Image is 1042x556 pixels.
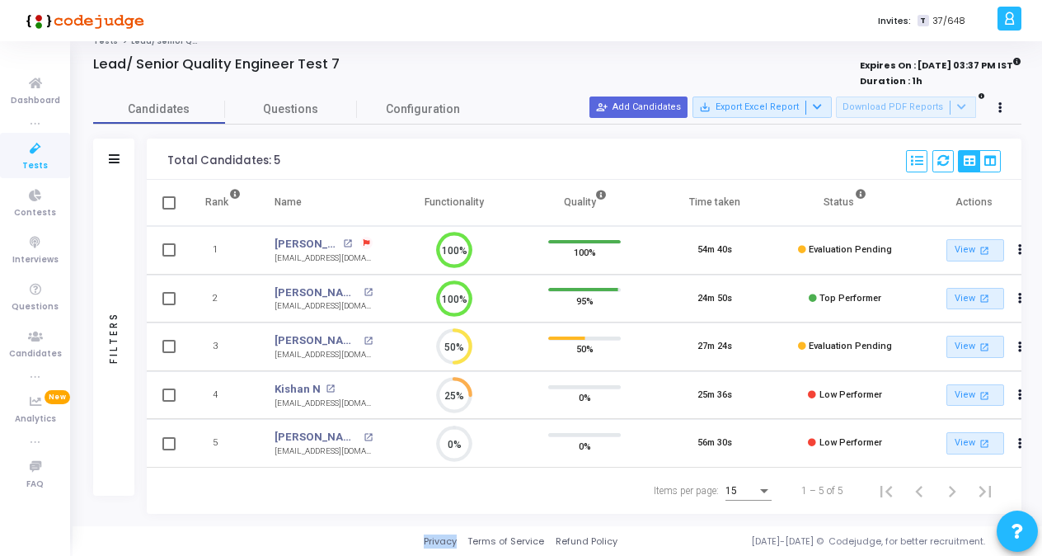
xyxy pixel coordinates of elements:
div: Items per page: [654,483,719,498]
div: [EMAIL_ADDRESS][DOMAIN_NAME] [275,300,373,313]
button: Actions [1009,239,1032,262]
span: 95% [576,292,594,309]
button: Actions [1009,336,1032,359]
mat-select: Items per page: [725,486,772,497]
span: 37/648 [932,14,965,28]
nav: breadcrumb [93,36,1021,47]
span: Questions [225,101,357,118]
div: 56m 30s [697,436,732,450]
span: New [45,390,70,404]
a: View [946,336,1004,358]
span: 15 [725,485,737,497]
span: 0% [579,389,591,406]
span: Dashboard [11,94,60,108]
a: View [946,384,1004,407]
a: [PERSON_NAME] [275,285,359,301]
div: View Options [958,150,1001,172]
button: Actions [1009,432,1032,455]
a: Privacy [424,535,457,549]
a: Terms of Service [467,535,544,549]
div: 54m 40s [697,243,732,257]
span: Contests [14,206,56,220]
div: 25m 36s [697,389,732,403]
td: 1 [188,226,258,275]
span: Analytics [15,412,56,426]
a: [PERSON_NAME] [275,429,359,445]
span: FAQ [26,478,44,492]
a: Tests [93,36,118,46]
span: Tests [22,159,48,173]
a: View [946,239,1004,262]
label: Invites: [878,14,911,28]
div: 24m 50s [697,292,732,306]
strong: Expires On : [DATE] 03:37 PM IST [860,54,1021,73]
span: Low Performer [819,389,882,400]
button: Actions [1009,287,1032,310]
mat-icon: save_alt [699,101,711,113]
button: Export Excel Report [692,97,832,118]
td: 2 [188,275,258,323]
mat-icon: open_in_new [364,433,373,442]
div: Name [275,193,302,211]
mat-icon: open_in_new [364,288,373,297]
mat-icon: open_in_new [364,337,373,346]
td: 4 [188,371,258,420]
span: Candidates [93,101,225,118]
div: [EMAIL_ADDRESS][DOMAIN_NAME] [275,398,373,410]
th: Quality [519,180,650,226]
span: Evaluation Pending [809,244,892,255]
a: View [946,288,1004,310]
div: Filters [106,247,121,428]
a: [PERSON_NAME] [275,332,359,349]
td: 5 [188,419,258,468]
div: [EMAIL_ADDRESS][DOMAIN_NAME] [275,445,373,458]
span: 0% [579,437,591,454]
mat-icon: open_in_new [978,340,992,354]
button: Previous page [903,474,936,507]
img: logo [21,4,144,37]
span: Candidates [9,347,62,361]
th: Rank [188,180,258,226]
button: Add Candidates [589,97,688,118]
a: Kishan N [275,381,321,398]
th: Status [780,180,910,226]
a: Refund Policy [556,535,617,549]
mat-icon: open_in_new [978,291,992,305]
a: [PERSON_NAME] [275,236,339,252]
mat-icon: open_in_new [978,389,992,403]
div: [EMAIL_ADDRESS][DOMAIN_NAME] [275,349,373,361]
td: 3 [188,323,258,371]
div: [DATE]-[DATE] © Codejudge, for better recruitment. [617,535,1021,549]
span: Configuration [386,101,460,118]
div: Total Candidates: 5 [167,154,280,167]
button: Last page [969,474,1002,507]
strong: Duration : 1h [860,74,922,87]
mat-icon: person_add_alt [596,101,608,113]
th: Actions [910,180,1040,226]
span: 50% [576,341,594,357]
mat-icon: open_in_new [978,243,992,257]
span: T [918,15,928,27]
div: Time taken [689,193,740,211]
th: Functionality [389,180,519,226]
span: 100% [574,244,596,261]
button: Next page [936,474,969,507]
button: Actions [1009,384,1032,407]
mat-icon: open_in_new [343,239,352,248]
span: Questions [12,300,59,314]
a: View [946,432,1004,455]
div: 1 – 5 of 5 [801,483,843,498]
mat-icon: open_in_new [326,384,335,393]
span: Interviews [12,253,59,267]
mat-icon: open_in_new [978,436,992,450]
button: First page [870,474,903,507]
h4: Lead/ Senior Quality Engineer Test 7 [93,56,340,73]
span: Low Performer [819,437,882,448]
span: Lead/ Senior Quality Engineer Test 7 [131,36,282,46]
div: [EMAIL_ADDRESS][DOMAIN_NAME] [275,252,373,265]
span: Evaluation Pending [809,341,892,351]
div: 27m 24s [697,340,732,354]
span: Top Performer [819,293,881,304]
